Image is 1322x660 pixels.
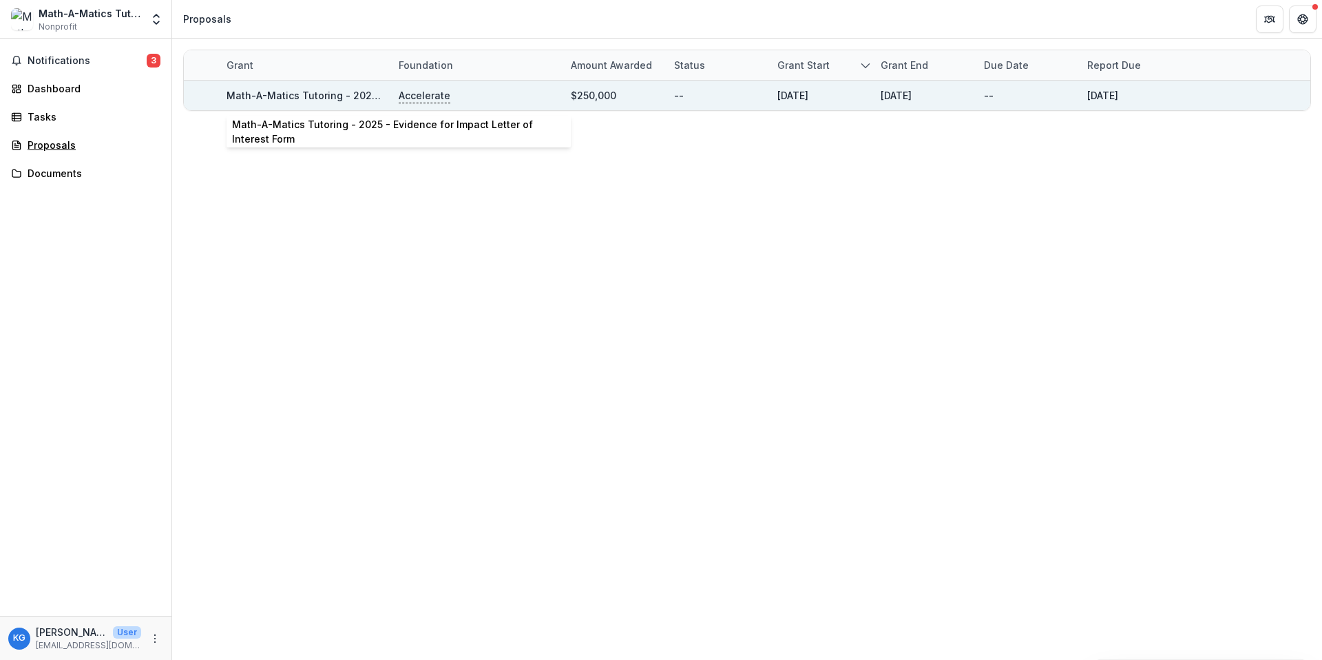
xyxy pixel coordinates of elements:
button: More [147,630,163,647]
p: Accelerate [399,88,450,103]
div: Dashboard [28,81,155,96]
div: Grant [218,50,390,80]
div: Grant start [769,58,838,72]
div: Foundation [390,50,563,80]
div: Proposals [28,138,155,152]
span: Notifications [28,55,147,67]
div: Report Due [1079,58,1149,72]
div: Amount awarded [563,58,660,72]
p: User [113,626,141,639]
div: Due Date [976,50,1079,80]
div: Amount awarded [563,50,666,80]
span: 3 [147,54,160,68]
button: Get Help [1289,6,1316,33]
div: Foundation [390,58,461,72]
svg: sorted descending [860,60,871,71]
div: Report Due [1079,50,1182,80]
a: Dashboard [6,77,166,100]
span: Nonprofit [39,21,77,33]
img: Math-A-Matics Tutoring [11,8,33,30]
div: [DATE] [881,88,912,103]
div: Tasks [28,110,155,124]
a: [DATE] [1087,90,1118,101]
a: Proposals [6,134,166,156]
div: $250,000 [571,88,616,103]
div: Grant start [769,50,872,80]
div: Grant end [872,50,976,80]
div: -- [674,88,684,103]
div: Kimberly Grant [13,634,25,643]
a: Documents [6,162,166,185]
div: [DATE] [777,88,808,103]
button: Open entity switcher [147,6,166,33]
button: Notifications3 [6,50,166,72]
div: Proposals [183,12,231,26]
div: Status [666,50,769,80]
div: Documents [28,166,155,181]
div: Due Date [976,58,1037,72]
a: Math-A-Matics Tutoring - 2025 - Evidence for Impact Letter of Interest Form [227,90,593,101]
a: Tasks [6,105,166,128]
div: Math-A-Matics Tutoring [39,6,141,21]
div: Grant end [872,58,936,72]
div: Grant [218,58,262,72]
div: Status [666,58,713,72]
button: Partners [1256,6,1283,33]
div: -- [984,88,994,103]
p: [EMAIL_ADDRESS][DOMAIN_NAME] [36,639,141,652]
nav: breadcrumb [178,9,237,29]
p: [PERSON_NAME] [36,625,107,639]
